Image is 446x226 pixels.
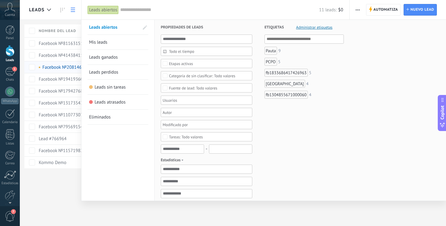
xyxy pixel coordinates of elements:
[161,157,185,163] span: Estadísticas
[88,95,148,110] li: Leads atrasados
[264,47,277,55] div: Pauta
[169,86,217,90] div: Todo valores
[88,65,148,80] li: Leads perdidos
[88,5,119,14] div: Leads abiertos
[89,35,147,49] a: Mis leads
[169,49,249,54] span: Todo el tiempo
[278,60,281,64] div: 5
[338,7,343,13] span: $0
[206,145,207,153] span: -
[1,162,19,166] div: Correo
[169,135,203,139] div: Todo valores
[88,20,148,35] li: Leads abiertos
[88,35,148,50] li: Mis leads
[296,25,333,29] span: Administrar etiquetas
[89,65,147,79] a: Leads perdidos
[306,82,309,86] div: 4
[95,84,126,90] span: Leads sin tareas
[1,78,19,82] div: Chats
[89,24,117,30] span: Leads abiertos
[88,110,148,125] li: Eliminados
[309,71,311,75] div: 5
[5,13,15,17] span: Cuenta
[89,80,147,94] a: Leads sin tareas
[161,20,203,35] span: Propiedades de leads
[89,95,147,109] a: Leads atrasados
[309,93,311,97] div: 4
[264,58,277,66] div: PCPO
[88,50,148,65] li: Leads ganados
[169,74,235,78] div: Todo valores
[1,58,19,62] div: Leads
[88,80,148,95] li: Leads sin tareas
[12,67,17,71] span: 1
[439,106,445,120] span: Copilot
[1,98,19,104] div: WhatsApp
[95,99,126,105] span: Leads atrasados
[89,100,93,104] span: Leads atrasados
[89,54,118,60] span: Leads ganados
[89,114,111,120] span: Eliminados
[89,110,147,124] a: Eliminados
[89,39,107,45] span: Mis leads
[319,7,336,13] span: 11 leads:
[89,69,118,75] span: Leads perdidos
[169,61,193,66] div: Etapas activas
[89,50,147,64] a: Leads ganados
[1,120,19,124] div: Calendario
[264,69,308,77] div: fb1833686417426963
[11,209,16,214] span: 7
[89,20,139,35] a: Leads abiertos
[278,49,281,53] div: 9
[89,85,93,89] span: Leads sin tareas
[264,91,308,99] div: fb1304855671000060
[1,36,19,40] div: Panel
[1,142,19,146] div: Listas
[264,80,305,88] div: Fresno
[264,20,284,35] span: Etiquetas
[1,181,19,185] div: Estadísticas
